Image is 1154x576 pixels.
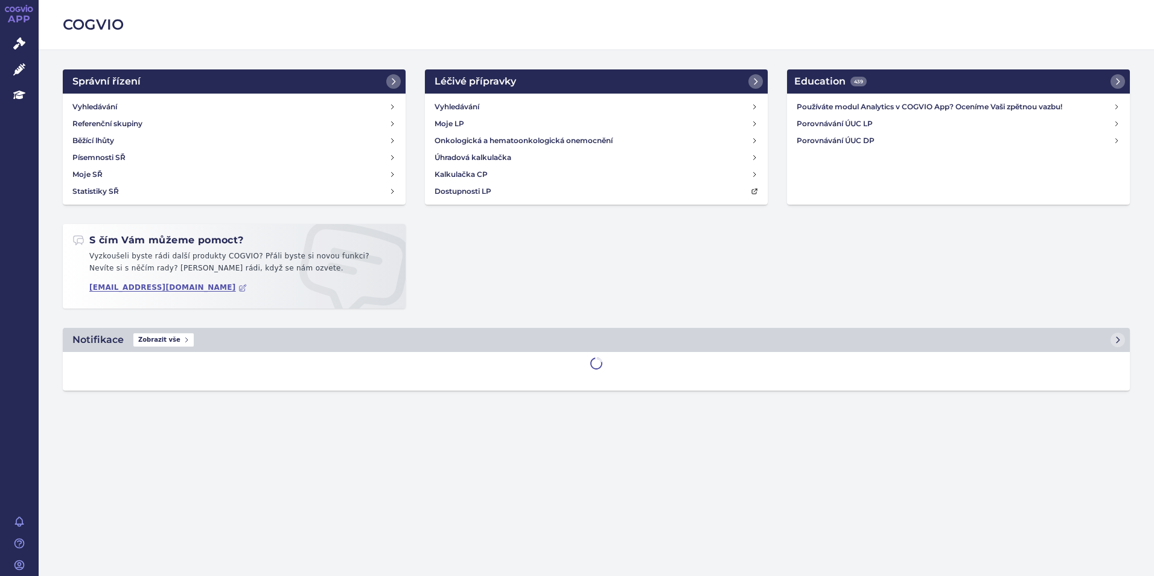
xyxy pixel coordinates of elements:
h4: Používáte modul Analytics v COGVIO App? Oceníme Vaši zpětnou vazbu! [797,101,1113,113]
span: Zobrazit vše [133,333,194,347]
a: Porovnávání ÚUC DP [792,132,1125,149]
a: Vyhledávání [430,98,763,115]
a: Moje SŘ [68,166,401,183]
h2: Léčivé přípravky [435,74,516,89]
a: Education439 [787,69,1130,94]
a: Používáte modul Analytics v COGVIO App? Oceníme Vaši zpětnou vazbu! [792,98,1125,115]
a: Vyhledávání [68,98,401,115]
a: Porovnávání ÚUC LP [792,115,1125,132]
h2: Education [794,74,867,89]
h4: Onkologická a hematoonkologická onemocnění [435,135,613,147]
a: Léčivé přípravky [425,69,768,94]
h2: Správní řízení [72,74,141,89]
h4: Písemnosti SŘ [72,152,126,164]
h4: Statistiky SŘ [72,185,119,197]
a: Správní řízení [63,69,406,94]
h4: Moje SŘ [72,168,103,181]
a: Úhradová kalkulačka [430,149,763,166]
h4: Porovnávání ÚUC DP [797,135,1113,147]
a: Písemnosti SŘ [68,149,401,166]
a: NotifikaceZobrazit vše [63,328,1130,352]
a: Dostupnosti LP [430,183,763,200]
h4: Moje LP [435,118,464,130]
a: Referenční skupiny [68,115,401,132]
a: Onkologická a hematoonkologická onemocnění [430,132,763,149]
h2: Notifikace [72,333,124,347]
a: Kalkulačka CP [430,166,763,183]
h4: Běžící lhůty [72,135,114,147]
h4: Vyhledávání [435,101,479,113]
h2: COGVIO [63,14,1130,35]
h4: Porovnávání ÚUC LP [797,118,1113,130]
a: Moje LP [430,115,763,132]
a: [EMAIL_ADDRESS][DOMAIN_NAME] [89,283,247,292]
h4: Vyhledávání [72,101,117,113]
h4: Referenční skupiny [72,118,142,130]
a: Statistiky SŘ [68,183,401,200]
a: Běžící lhůty [68,132,401,149]
p: Vyzkoušeli byste rádi další produkty COGVIO? Přáli byste si novou funkci? Nevíte si s něčím rady?... [72,251,396,279]
span: 439 [850,77,867,86]
h4: Úhradová kalkulačka [435,152,511,164]
h4: Kalkulačka CP [435,168,488,181]
h4: Dostupnosti LP [435,185,491,197]
h2: S čím Vám můžeme pomoct? [72,234,244,247]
